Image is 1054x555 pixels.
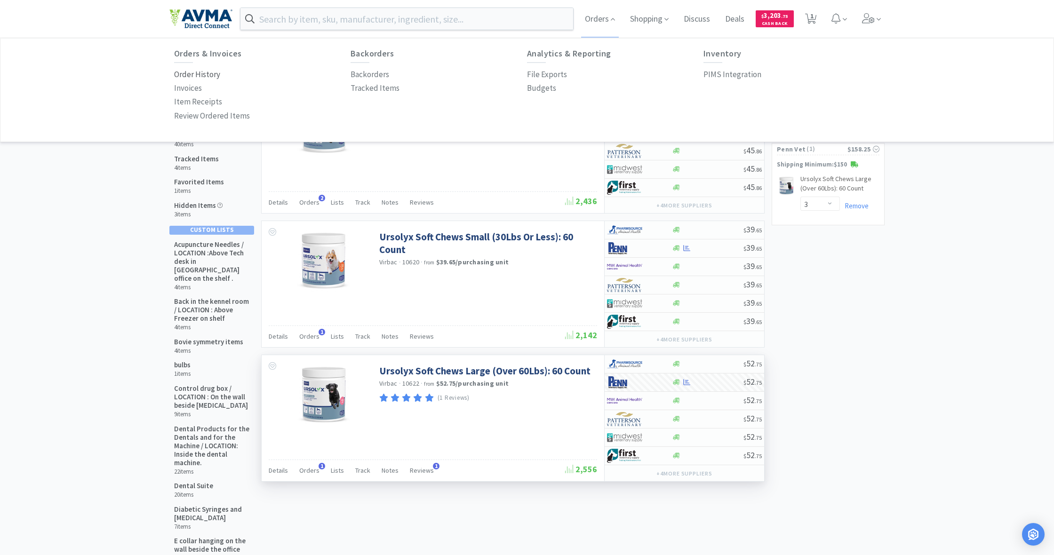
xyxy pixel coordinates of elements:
span: $ [743,434,746,441]
img: 7915dbd3f8974342a4dc3feb8efc1740_58.png [607,357,642,371]
button: +4more suppliers [652,199,717,212]
a: Backorders [351,68,389,81]
span: . 75 [755,361,762,368]
p: Item Receipts [174,95,222,108]
h6: 40 items [174,141,219,148]
span: 39 [743,261,762,271]
h5: Dental Suite [174,482,213,490]
span: Penn Vet [777,144,806,154]
span: $ [743,227,746,234]
h5: Favorited Items [174,178,224,186]
h5: Acupuncture Needles / LOCATION :Above Tech desk in [GEOGRAPHIC_DATA] office on the shelf . [174,240,250,283]
span: . 65 [755,245,762,252]
a: $3,203.75Cash Back [756,6,794,32]
input: Search by item, sku, manufacturer, ingredient, size... [240,8,573,30]
span: . 86 [755,184,762,191]
span: · [421,379,423,388]
span: Orders [299,466,319,475]
h6: 3 items [174,211,223,218]
h5: Dental Products for the Dentals and for the Machine / LOCATION: Inside the dental machine. [174,425,250,467]
span: 2,436 [565,196,597,206]
span: 52 [743,376,762,387]
span: Orders [299,332,319,341]
span: Details [269,198,288,206]
span: Notes [382,198,399,206]
a: Virbac [379,379,398,388]
span: Track [355,198,370,206]
span: . 86 [755,166,762,173]
p: Shipping Minimum: $150 [772,160,884,170]
span: . 65 [755,300,762,307]
span: · [399,379,401,388]
img: 67d67680309e4a0bb49a5ff0391dcc42_6.png [607,449,642,463]
span: Reviews [410,198,434,206]
a: Ursolyx Soft Chews Large (Over 60Lbs): 60 Count [800,174,879,197]
img: e4e33dab9f054f5782a47901c742baa9_102.png [169,9,232,29]
a: 1 [801,16,821,24]
span: $ [743,379,746,386]
span: Details [269,332,288,341]
span: 45 [743,145,762,156]
span: 52 [743,395,762,405]
span: 2 [319,195,325,201]
span: . 86 [755,148,762,155]
span: $ [743,184,746,191]
span: $ [743,361,746,368]
span: . 75 [755,416,762,423]
h5: bulbs [174,361,191,369]
span: 10620 [402,258,419,266]
span: $ [761,13,764,19]
a: Invoices [174,81,202,95]
h6: 1 items [174,187,224,195]
strong: $39.65 / purchasing unit [436,258,509,266]
img: f6b2451649754179b5b4e0c70c3f7cb0_2.png [607,394,642,408]
img: f5e969b455434c6296c6d81ef179fa71_3.png [607,278,642,292]
span: Lists [331,198,344,206]
span: 52 [743,358,762,369]
span: $ [743,318,746,325]
span: Notes [382,332,399,341]
img: b6fdda65eee840e7a862185866c59e4f_517078.jpeg [294,230,352,292]
span: 2,556 [565,464,597,475]
span: 45 [743,182,762,192]
p: Tracked Items [351,82,399,95]
a: Order History [174,68,220,81]
span: Reviews [410,466,434,475]
img: 4dd14cff54a648ac9e977f0c5da9bc2e_5.png [607,296,642,310]
img: f6b2451649754179b5b4e0c70c3f7cb0_2.png [607,260,642,274]
span: 52 [743,431,762,442]
img: 4dd14cff54a648ac9e977f0c5da9bc2e_5.png [607,430,642,444]
span: $ [743,245,746,252]
span: . 75 [781,13,788,19]
h6: 4 items [174,347,243,355]
span: . 75 [755,397,762,404]
span: 39 [743,242,762,253]
img: f5e969b455434c6296c6d81ef179fa71_3.png [607,412,642,426]
h5: Hidden Items [174,201,223,210]
a: Discuss [680,15,714,24]
img: 67d67680309e4a0bb49a5ff0391dcc42_6.png [607,181,642,195]
span: $ [743,452,746,460]
h5: Diabetic Syringes and [MEDICAL_DATA] [174,505,250,522]
a: Deals [721,15,748,24]
a: PIMS Integration [703,68,761,81]
span: $ [743,416,746,423]
span: Lists [331,466,344,475]
span: . 75 [755,379,762,386]
h6: 20 items [174,491,213,499]
h6: 7 items [174,523,250,531]
h5: Tracked Items [174,155,219,163]
span: ( 1 ) [806,144,847,154]
h6: 1 items [174,370,191,378]
img: e1133ece90fa4a959c5ae41b0808c578_9.png [607,241,642,255]
h5: Bovie symmetry items [174,338,243,346]
h6: 22 items [174,468,250,476]
a: Virbac [379,258,398,266]
a: Item Receipts [174,95,222,109]
h5: Control drug box / LOCATION : On the wall beside [MEDICAL_DATA] [174,384,250,410]
h6: 9 items [174,411,250,418]
span: from [424,381,434,387]
h6: 4 items [174,284,250,291]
